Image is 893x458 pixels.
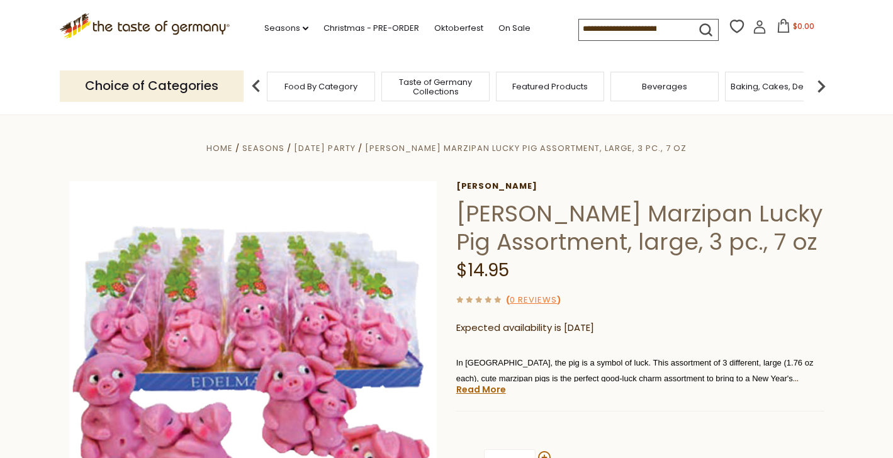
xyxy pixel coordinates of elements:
a: [PERSON_NAME] Marzipan Lucky Pig Assortment, large, 3 pc., 7 oz [365,142,687,154]
img: next arrow [809,74,834,99]
a: [DATE] Party [294,142,356,154]
span: $0.00 [793,21,814,31]
a: Christmas - PRE-ORDER [323,21,419,35]
a: [PERSON_NAME] [456,181,824,191]
span: $14.95 [456,258,509,282]
a: Oktoberfest [434,21,483,35]
a: Seasons [242,142,284,154]
a: Read More [456,383,506,396]
a: Baking, Cakes, Desserts [731,82,828,91]
p: Choice of Categories [60,70,244,101]
a: Featured Products [512,82,588,91]
button: $0.00 [769,19,823,38]
p: Expected availability is [DATE] [456,320,824,336]
a: Beverages [642,82,687,91]
a: Seasons [264,21,308,35]
span: In [GEOGRAPHIC_DATA], the pig is a symbol of luck. This assortment of 3 different, large (1.76 oz... [456,358,814,399]
img: previous arrow [244,74,269,99]
a: On Sale [498,21,531,35]
a: Home [206,142,233,154]
a: 0 Reviews [510,294,557,307]
a: Taste of Germany Collections [385,77,486,96]
a: Food By Category [284,82,357,91]
h1: [PERSON_NAME] Marzipan Lucky Pig Assortment, large, 3 pc., 7 oz [456,199,824,256]
span: ( ) [506,294,561,306]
